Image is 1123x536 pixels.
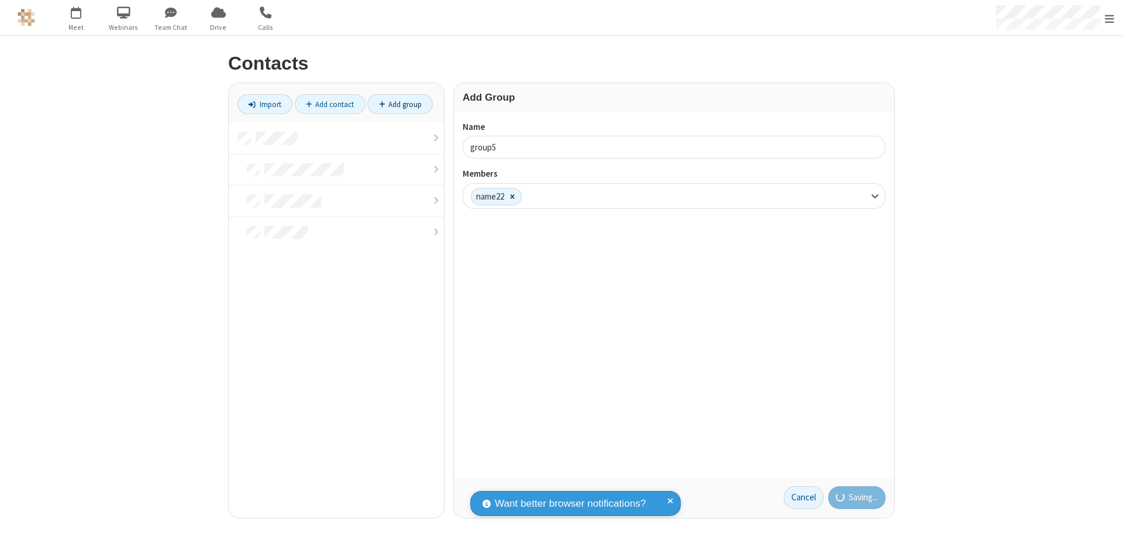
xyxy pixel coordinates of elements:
[102,22,146,33] span: Webinars
[149,22,193,33] span: Team Chat
[244,22,288,33] span: Calls
[54,22,98,33] span: Meet
[463,167,886,181] label: Members
[197,22,240,33] span: Drive
[237,94,292,114] a: Import
[295,94,366,114] a: Add contact
[828,486,886,510] button: Saving...
[463,121,886,134] label: Name
[1094,506,1114,528] iframe: Chat
[495,496,646,511] span: Want better browser notifications?
[471,188,504,205] div: name22
[849,491,878,504] span: Saving...
[784,486,824,510] a: Cancel
[228,53,895,74] h2: Contacts
[463,92,886,103] h3: Add Group
[18,9,35,26] img: QA Selenium DO NOT DELETE OR CHANGE
[463,136,886,159] input: Name
[367,94,433,114] a: Add group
